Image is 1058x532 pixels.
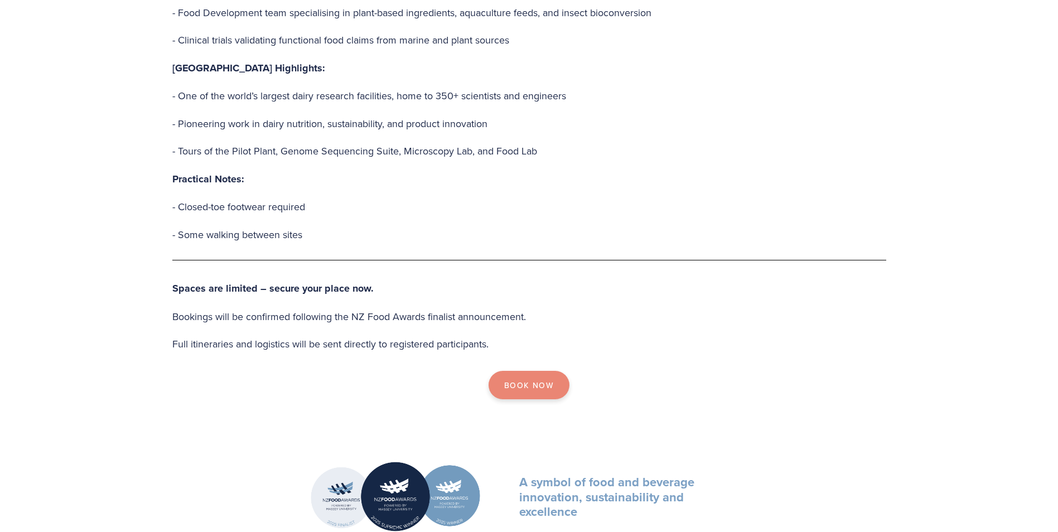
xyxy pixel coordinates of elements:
[172,308,886,326] p: Bookings will be confirmed following the NZ Food Awards finalist announcement.
[519,473,698,520] strong: A symbol of food and beverage innovation, sustainability and excellence
[172,226,672,244] p: - Some walking between sites
[172,172,244,186] strong: Practical Notes:
[172,335,886,353] p: Full itineraries and logistics will be sent directly to registered participants.
[489,371,569,400] a: Book Now
[172,281,374,296] strong: Spaces are limited – secure your place now.
[172,142,672,160] p: - Tours of the Pilot Plant, Genome Sequencing Suite, Microscopy Lab, and Food Lab
[172,87,672,105] p: - One of the world’s largest dairy research facilities, home to 350+ scientists and engineers
[172,31,672,49] p: - Clinical trials validating functional food claims from marine and plant sources
[172,115,672,133] p: - Pioneering work in dairy nutrition, sustainability, and product innovation
[172,61,325,75] strong: [GEOGRAPHIC_DATA] Highlights:
[172,4,672,22] p: - Food Development team specialising in plant-based ingredients, aquaculture feeds, and insect bi...
[172,198,672,216] p: - Closed-toe footwear required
